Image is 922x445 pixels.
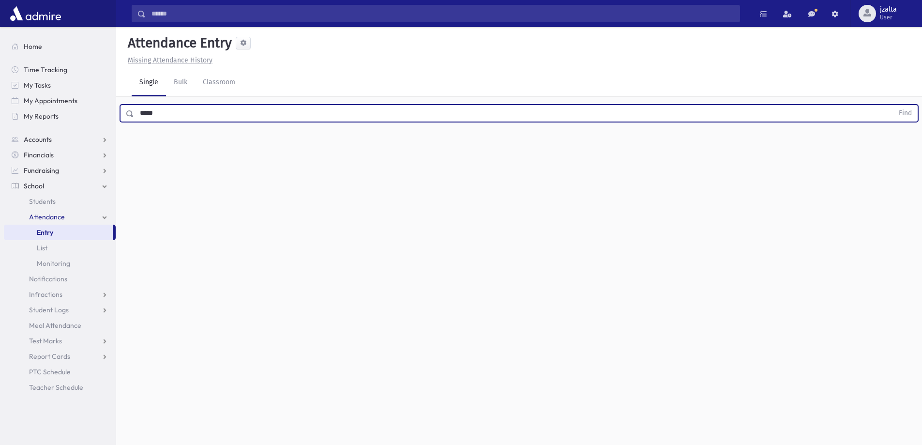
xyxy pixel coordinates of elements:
span: Teacher Schedule [29,383,83,392]
button: Find [893,105,918,122]
span: Fundraising [24,166,59,175]
u: Missing Attendance History [128,56,212,64]
a: Test Marks [4,333,116,349]
span: Student Logs [29,306,69,314]
a: Student Logs [4,302,116,318]
span: Monitoring [37,259,70,268]
span: Time Tracking [24,65,67,74]
a: My Tasks [4,77,116,93]
span: Attendance [29,213,65,221]
input: Search [146,5,740,22]
h5: Attendance Entry [124,35,232,51]
a: Notifications [4,271,116,287]
span: Notifications [29,275,67,283]
a: Report Cards [4,349,116,364]
span: jzalta [880,6,897,14]
span: Home [24,42,42,51]
span: Infractions [29,290,62,299]
span: Report Cards [29,352,70,361]
a: Infractions [4,287,116,302]
a: Attendance [4,209,116,225]
span: My Reports [24,112,59,121]
span: PTC Schedule [29,368,71,376]
span: Accounts [24,135,52,144]
a: Monitoring [4,256,116,271]
span: Entry [37,228,53,237]
a: Bulk [166,69,195,96]
span: School [24,182,44,190]
a: PTC Schedule [4,364,116,380]
a: Accounts [4,132,116,147]
a: Entry [4,225,113,240]
img: AdmirePro [8,4,63,23]
span: Students [29,197,56,206]
span: My Appointments [24,96,77,105]
a: Time Tracking [4,62,116,77]
a: School [4,178,116,194]
a: Missing Attendance History [124,56,212,64]
span: User [880,14,897,21]
span: Financials [24,151,54,159]
a: Financials [4,147,116,163]
span: List [37,244,47,252]
a: My Reports [4,108,116,124]
a: List [4,240,116,256]
a: Fundraising [4,163,116,178]
a: My Appointments [4,93,116,108]
span: Meal Attendance [29,321,81,330]
a: Teacher Schedule [4,380,116,395]
a: Home [4,39,116,54]
a: Meal Attendance [4,318,116,333]
a: Students [4,194,116,209]
a: Single [132,69,166,96]
span: My Tasks [24,81,51,90]
span: Test Marks [29,337,62,345]
a: Classroom [195,69,243,96]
